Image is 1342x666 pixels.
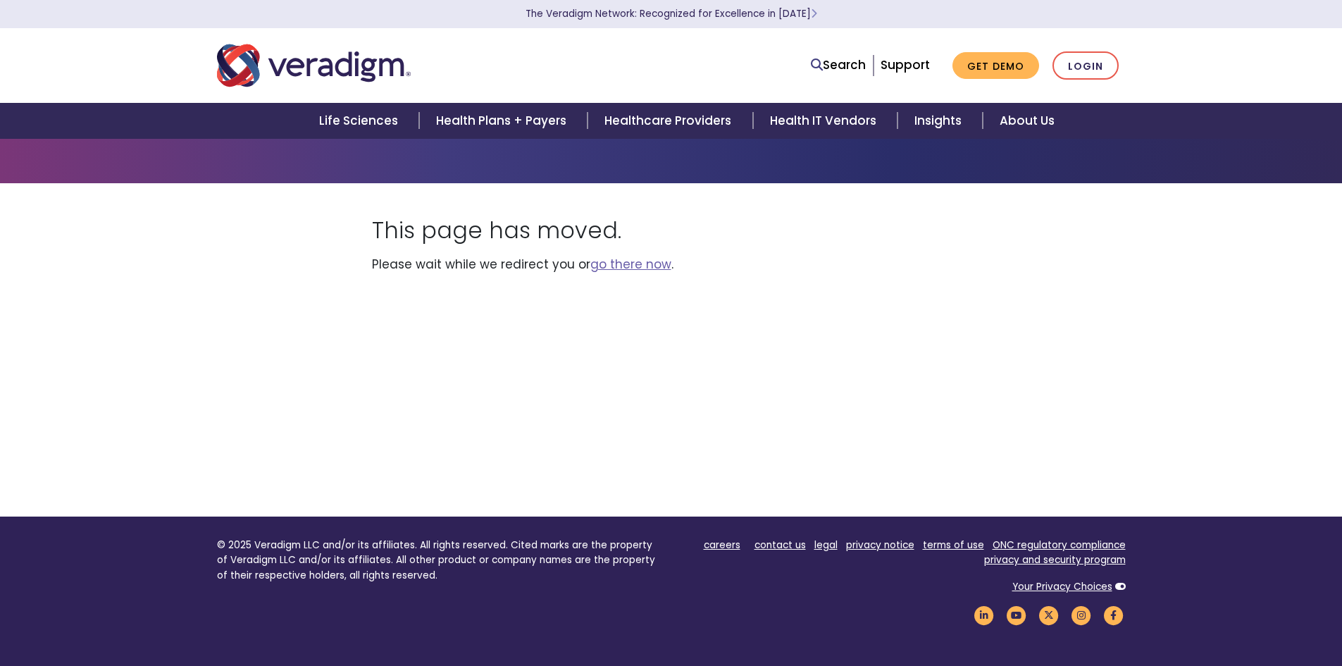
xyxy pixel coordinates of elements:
[897,103,983,139] a: Insights
[753,103,897,139] a: Health IT Vendors
[217,538,661,584] p: © 2025 Veradigm LLC and/or its affiliates. All rights reserved. Cited marks are the property of V...
[419,103,588,139] a: Health Plans + Payers
[952,52,1039,80] a: Get Demo
[1012,580,1112,593] a: Your Privacy Choices
[1005,608,1029,622] a: Veradigm YouTube Link
[372,217,971,244] h1: This page has moved.
[1069,608,1093,622] a: Veradigm Instagram Link
[923,538,984,552] a: terms of use
[972,608,996,622] a: Veradigm LinkedIn Link
[983,103,1071,139] a: About Us
[811,7,817,20] span: Learn More
[993,538,1126,552] a: ONC regulatory compliance
[217,42,411,89] img: Veradigm logo
[1102,608,1126,622] a: Veradigm Facebook Link
[814,538,838,552] a: legal
[754,538,806,552] a: contact us
[1052,51,1119,80] a: Login
[704,538,740,552] a: careers
[526,7,817,20] a: The Veradigm Network: Recognized for Excellence in [DATE]Learn More
[302,103,419,139] a: Life Sciences
[372,255,971,274] p: Please wait while we redirect you or .
[984,553,1126,567] a: privacy and security program
[588,103,752,139] a: Healthcare Providers
[1037,608,1061,622] a: Veradigm Twitter Link
[590,256,671,273] a: go there now
[846,538,914,552] a: privacy notice
[881,56,930,73] a: Support
[811,56,866,75] a: Search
